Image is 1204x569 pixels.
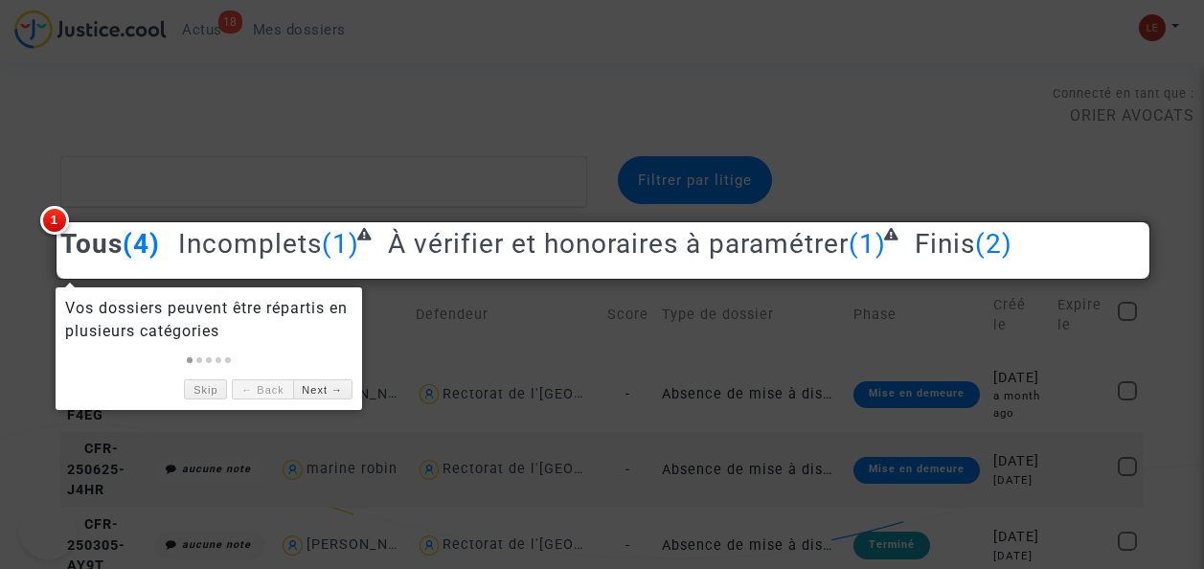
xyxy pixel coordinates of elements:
span: (4) [123,228,160,260]
span: Finis [915,228,975,260]
a: ← Back [232,379,292,399]
span: À vérifier et honoraires à paramétrer [388,228,849,260]
a: Next → [293,379,352,399]
span: Incomplets [178,228,322,260]
span: (1) [322,228,359,260]
span: (2) [975,228,1012,260]
span: (1) [849,228,886,260]
a: Skip [184,379,227,399]
div: Vos dossiers peuvent être répartis en plusieurs catégories [65,297,352,343]
span: Tous [60,228,123,260]
span: 1 [40,206,69,235]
